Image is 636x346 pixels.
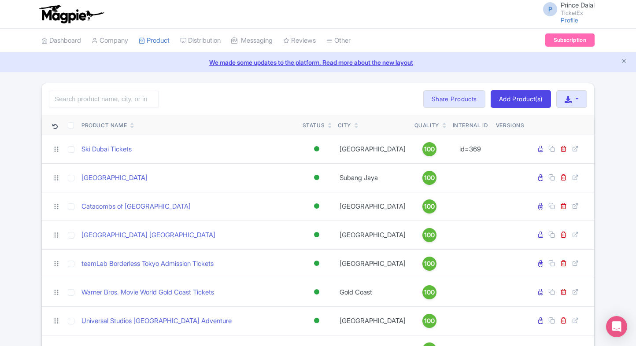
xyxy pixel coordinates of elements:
[424,230,435,240] span: 100
[621,57,627,67] button: Close announcement
[424,173,435,183] span: 100
[538,2,595,16] a: P Prince Dalal TicketEx
[543,2,557,16] span: P
[606,316,627,337] div: Open Intercom Messenger
[561,1,595,9] span: Prince Dalal
[334,278,411,306] td: Gold Coast
[424,144,435,154] span: 100
[81,202,191,212] a: Catacombs of [GEOGRAPHIC_DATA]
[81,144,132,155] a: Ski Dubai Tickets
[312,286,321,298] div: Active
[312,228,321,241] div: Active
[312,171,321,184] div: Active
[423,90,485,108] a: Share Products
[334,306,411,335] td: [GEOGRAPHIC_DATA]
[231,29,273,53] a: Messaging
[424,316,435,326] span: 100
[81,287,214,298] a: Warner Bros. Movie World Gold Coast Tickets
[545,33,595,47] a: Subscription
[414,285,444,299] a: 100
[414,257,444,271] a: 100
[492,115,528,135] th: Versions
[334,163,411,192] td: Subang Jaya
[81,173,148,183] a: [GEOGRAPHIC_DATA]
[312,314,321,327] div: Active
[312,200,321,213] div: Active
[326,29,351,53] a: Other
[448,135,492,163] td: id=369
[334,221,411,249] td: [GEOGRAPHIC_DATA]
[414,121,439,129] div: Quality
[81,259,214,269] a: teamLab Borderless Tokyo Admission Tickets
[92,29,128,53] a: Company
[424,202,435,211] span: 100
[180,29,221,53] a: Distribution
[283,29,316,53] a: Reviews
[448,115,492,135] th: Internal ID
[424,259,435,269] span: 100
[414,142,444,156] a: 100
[338,121,351,129] div: City
[334,192,411,221] td: [GEOGRAPHIC_DATA]
[5,58,631,67] a: We made some updates to the platform. Read more about the new layout
[81,230,215,240] a: [GEOGRAPHIC_DATA] [GEOGRAPHIC_DATA]
[414,199,444,213] a: 100
[561,10,595,16] small: TicketEx
[81,316,232,326] a: Universal Studios [GEOGRAPHIC_DATA] Adventure
[312,143,321,155] div: Active
[49,91,159,107] input: Search product name, city, or interal id
[561,16,578,24] a: Profile
[37,4,105,24] img: logo-ab69f6fb50320c5b225c76a69d11143b.png
[414,314,444,328] a: 100
[491,90,551,108] a: Add Product(s)
[334,135,411,163] td: [GEOGRAPHIC_DATA]
[303,121,325,129] div: Status
[334,249,411,278] td: [GEOGRAPHIC_DATA]
[414,171,444,185] a: 100
[41,29,81,53] a: Dashboard
[312,257,321,270] div: Active
[139,29,170,53] a: Product
[81,121,127,129] div: Product Name
[424,287,435,297] span: 100
[414,228,444,242] a: 100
